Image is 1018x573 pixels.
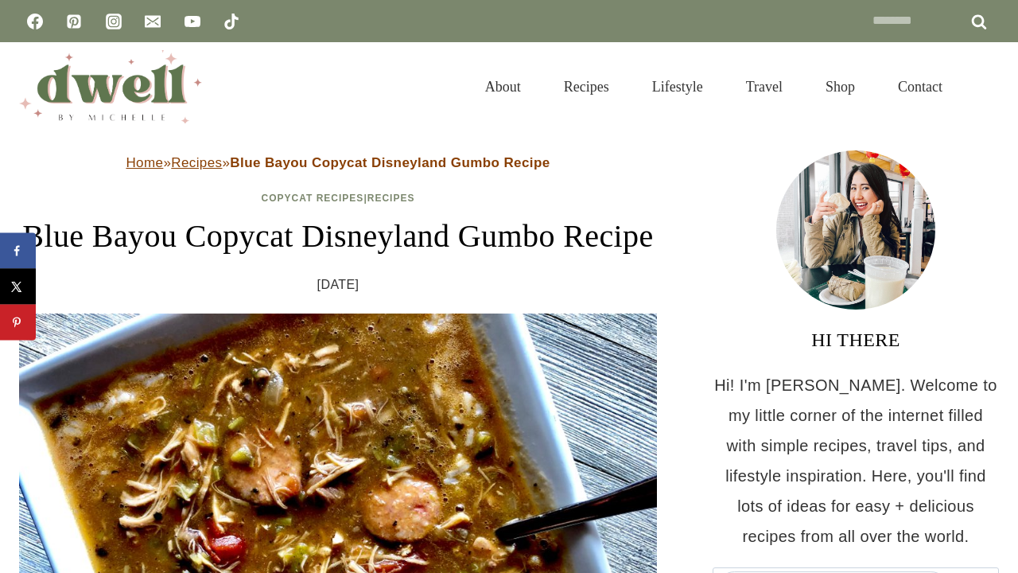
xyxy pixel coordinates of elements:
[19,6,51,37] a: Facebook
[171,155,222,170] a: Recipes
[876,59,964,115] a: Contact
[804,59,876,115] a: Shop
[58,6,90,37] a: Pinterest
[713,325,999,354] h3: HI THERE
[631,59,725,115] a: Lifestyle
[137,6,169,37] a: Email
[177,6,208,37] a: YouTube
[230,155,550,170] strong: Blue Bayou Copycat Disneyland Gumbo Recipe
[126,155,163,170] a: Home
[19,212,657,260] h1: Blue Bayou Copycat Disneyland Gumbo Recipe
[972,73,999,100] button: View Search Form
[262,193,364,204] a: Copycat Recipes
[713,370,999,552] p: Hi! I'm [PERSON_NAME]. Welcome to my little corner of the internet filled with simple recipes, tr...
[317,273,359,297] time: [DATE]
[367,193,415,204] a: Recipes
[464,59,542,115] a: About
[725,59,804,115] a: Travel
[98,6,130,37] a: Instagram
[464,59,964,115] nav: Primary Navigation
[19,50,202,123] img: DWELL by michelle
[262,193,415,204] span: |
[542,59,631,115] a: Recipes
[216,6,247,37] a: TikTok
[126,155,550,170] span: » »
